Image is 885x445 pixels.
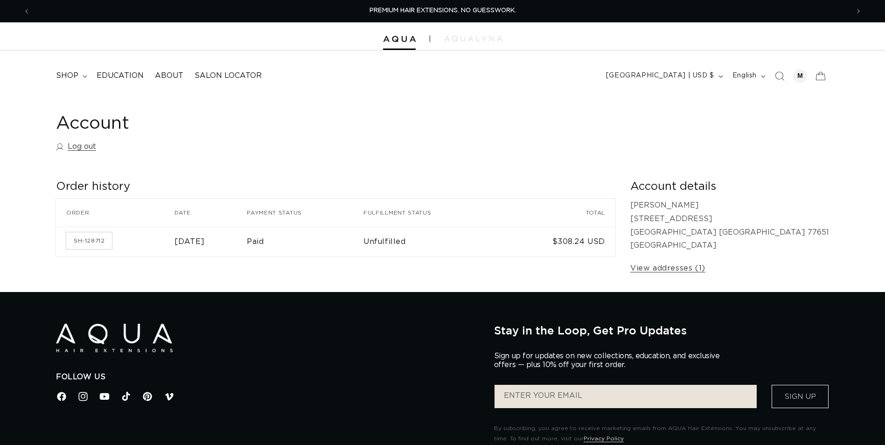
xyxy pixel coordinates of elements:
button: Sign Up [772,385,829,408]
span: shop [56,71,78,81]
h2: Account details [630,180,829,194]
span: PREMIUM HAIR EXTENSIONS. NO GUESSWORK. [369,7,516,14]
img: aqualyna.com [444,36,502,42]
a: Privacy Policy [584,436,624,441]
p: [PERSON_NAME] [STREET_ADDRESS] [GEOGRAPHIC_DATA] [GEOGRAPHIC_DATA] 77651 [GEOGRAPHIC_DATA] [630,199,829,252]
th: Order [56,199,174,227]
button: [GEOGRAPHIC_DATA] | USD $ [600,67,727,85]
a: Salon Locator [189,65,267,86]
h1: Account [56,112,829,135]
img: Aqua Hair Extensions [56,324,173,352]
summary: shop [50,65,91,86]
summary: Search [769,66,790,86]
button: Previous announcement [16,2,37,20]
a: Order number SH-128712 [66,232,112,249]
span: Education [97,71,144,81]
td: $308.24 USD [503,227,615,257]
h2: Stay in the Loop, Get Pro Updates [494,324,829,337]
button: Next announcement [848,2,869,20]
span: English [732,71,757,81]
span: Salon Locator [195,71,262,81]
th: Payment status [247,199,363,227]
a: Education [91,65,149,86]
img: Aqua Hair Extensions [383,36,416,42]
h2: Order history [56,180,615,194]
a: View addresses (1) [630,262,705,275]
h2: Follow Us [56,372,480,382]
span: [GEOGRAPHIC_DATA] | USD $ [606,71,714,81]
a: About [149,65,189,86]
button: English [727,67,769,85]
th: Fulfillment status [363,199,503,227]
a: Log out [56,140,96,153]
span: About [155,71,183,81]
td: Unfulfilled [363,227,503,257]
th: Date [174,199,247,227]
p: Sign up for updates on new collections, education, and exclusive offers — plus 10% off your first... [494,352,727,369]
th: Total [503,199,615,227]
input: ENTER YOUR EMAIL [495,385,757,408]
td: Paid [247,227,363,257]
p: By subscribing, you agree to receive marketing emails from AQUA Hair Extensions. You may unsubscr... [494,424,829,444]
time: [DATE] [174,238,205,245]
